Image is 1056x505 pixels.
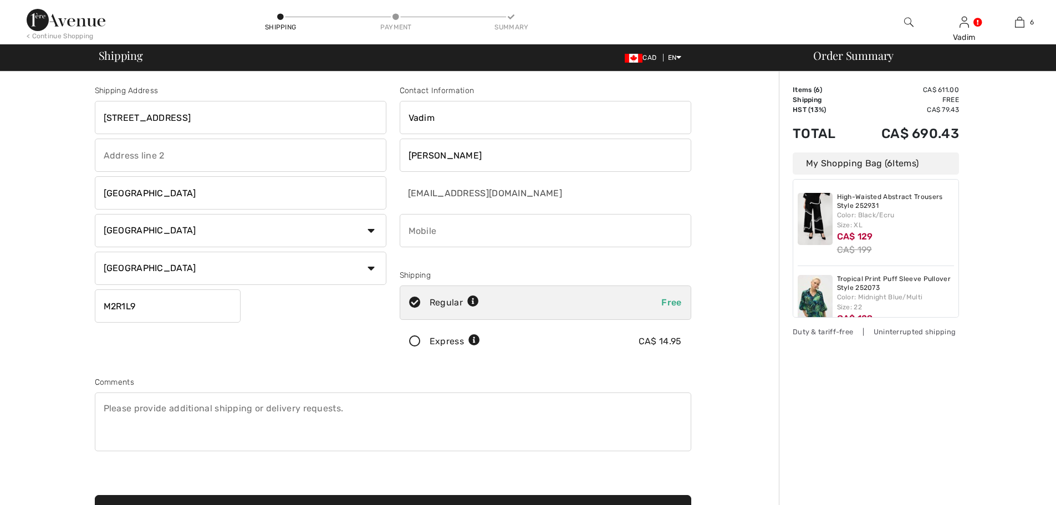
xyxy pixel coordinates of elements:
input: City [95,176,386,210]
div: Shipping [264,22,297,32]
div: Order Summary [800,50,1049,61]
td: CA$ 79.43 [852,105,959,115]
input: E-mail [400,176,619,210]
span: 6 [887,158,892,169]
a: Sign In [960,17,969,27]
div: Regular [430,296,479,309]
span: 6 [1030,17,1034,27]
td: CA$ 611.00 [852,85,959,95]
div: Color: Midnight Blue/Multi Size: 22 [837,292,955,312]
div: CA$ 14.95 [639,335,682,348]
div: Duty & tariff-free | Uninterrupted shipping [793,327,959,337]
img: search the website [904,16,914,29]
input: Zip/Postal Code [95,289,241,323]
img: Canadian Dollar [625,54,642,63]
img: High-Waisted Abstract Trousers Style 252931 [798,193,833,245]
div: Contact Information [400,85,691,96]
span: Free [661,297,681,308]
input: First name [400,101,691,134]
a: High-Waisted Abstract Trousers Style 252931 [837,193,955,210]
td: Free [852,95,959,105]
td: Shipping [793,95,852,105]
span: 6 [815,86,820,94]
img: My Info [960,16,969,29]
input: Mobile [400,214,691,247]
span: Shipping [99,50,143,61]
span: CA$ 129 [837,231,873,242]
input: Last name [400,139,691,172]
div: Summary [494,22,528,32]
span: CAD [625,54,661,62]
td: CA$ 690.43 [852,115,959,152]
td: HST (13%) [793,105,852,115]
img: 1ère Avenue [27,9,105,31]
a: 6 [992,16,1047,29]
div: My Shopping Bag ( Items) [793,152,959,175]
div: Payment [379,22,412,32]
img: My Bag [1015,16,1024,29]
img: Tropical Print Puff Sleeve Pullover Style 252073 [798,275,833,327]
div: Comments [95,376,691,388]
td: Total [793,115,852,152]
a: Tropical Print Puff Sleeve Pullover Style 252073 [837,275,955,292]
div: Shipping Address [95,85,386,96]
input: Address line 1 [95,101,386,134]
div: Shipping [400,269,691,281]
input: Address line 2 [95,139,386,172]
div: Color: Black/Ecru Size: XL [837,210,955,230]
td: Items ( ) [793,85,852,95]
div: Vadim [937,32,991,43]
span: CA$ 129 [837,313,873,324]
s: CA$ 199 [837,244,872,255]
span: EN [668,54,682,62]
div: Express [430,335,480,348]
div: < Continue Shopping [27,31,94,41]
